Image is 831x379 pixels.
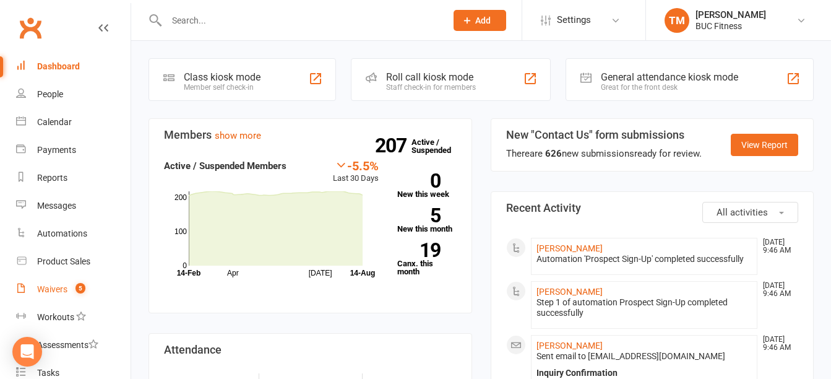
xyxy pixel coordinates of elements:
div: Assessments [37,340,98,350]
div: Messages [37,201,76,211]
a: [PERSON_NAME] [536,243,603,253]
strong: Active / Suspended Members [164,160,286,172]
a: [PERSON_NAME] [536,341,603,351]
h3: Members [164,129,457,141]
a: Payments [16,136,131,164]
div: Step 1 of automation Prospect Sign-Up completed successfully [536,297,752,318]
div: Calendar [37,117,72,127]
strong: 207 [375,136,411,155]
div: Great for the front desk [601,83,738,92]
div: General attendance kiosk mode [601,71,738,83]
div: Dashboard [37,61,80,71]
span: Sent email to [EMAIL_ADDRESS][DOMAIN_NAME] [536,351,725,361]
a: Assessments [16,331,131,359]
div: People [37,89,63,99]
div: There are new submissions ready for review. [506,146,702,161]
div: Class kiosk mode [184,71,260,83]
a: show more [215,130,261,141]
h3: Recent Activity [506,202,799,214]
div: Automation 'Prospect Sign-Up' completed successfully [536,254,752,264]
a: 19Canx. this month [397,243,457,276]
div: Reports [37,173,67,183]
a: Reports [16,164,131,192]
a: Messages [16,192,131,220]
div: Open Intercom Messenger [12,337,42,367]
span: Settings [557,6,591,34]
span: Add [475,15,491,25]
a: Clubworx [15,12,46,43]
div: Workouts [37,312,74,322]
a: 5New this month [397,208,457,233]
div: -5.5% [333,159,379,172]
strong: 0 [397,172,441,190]
div: Last 30 Days [333,159,379,185]
div: Payments [37,145,76,155]
time: [DATE] 9:46 AM [757,336,798,352]
time: [DATE] 9:46 AM [757,238,798,255]
a: 207Active / Suspended [411,129,466,163]
a: Waivers 5 [16,276,131,303]
div: TM [665,8,689,33]
div: Product Sales [37,256,90,266]
a: View Report [731,134,798,156]
strong: 19 [397,241,441,259]
a: Calendar [16,108,131,136]
div: Member self check-in [184,83,260,92]
span: All activities [717,207,768,218]
span: 5 [75,283,85,294]
div: BUC Fitness [695,20,766,32]
a: 0New this week [397,173,457,198]
strong: 5 [397,206,441,225]
div: Roll call kiosk mode [386,71,476,83]
h3: Attendance [164,344,457,356]
time: [DATE] 9:46 AM [757,282,798,298]
button: Add [454,10,506,31]
a: Workouts [16,303,131,331]
div: Tasks [37,368,59,378]
a: Dashboard [16,53,131,81]
strong: 626 [545,148,562,159]
h3: New "Contact Us" form submissions [506,129,702,141]
div: Automations [37,229,87,238]
div: [PERSON_NAME] [695,9,766,20]
div: Staff check-in for members [386,83,476,92]
div: Waivers [37,284,67,294]
a: [PERSON_NAME] [536,287,603,297]
a: People [16,81,131,108]
a: Product Sales [16,248,131,276]
a: Automations [16,220,131,248]
button: All activities [702,202,798,223]
input: Search... [163,12,437,29]
div: Inquiry Confirmation [536,368,752,378]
